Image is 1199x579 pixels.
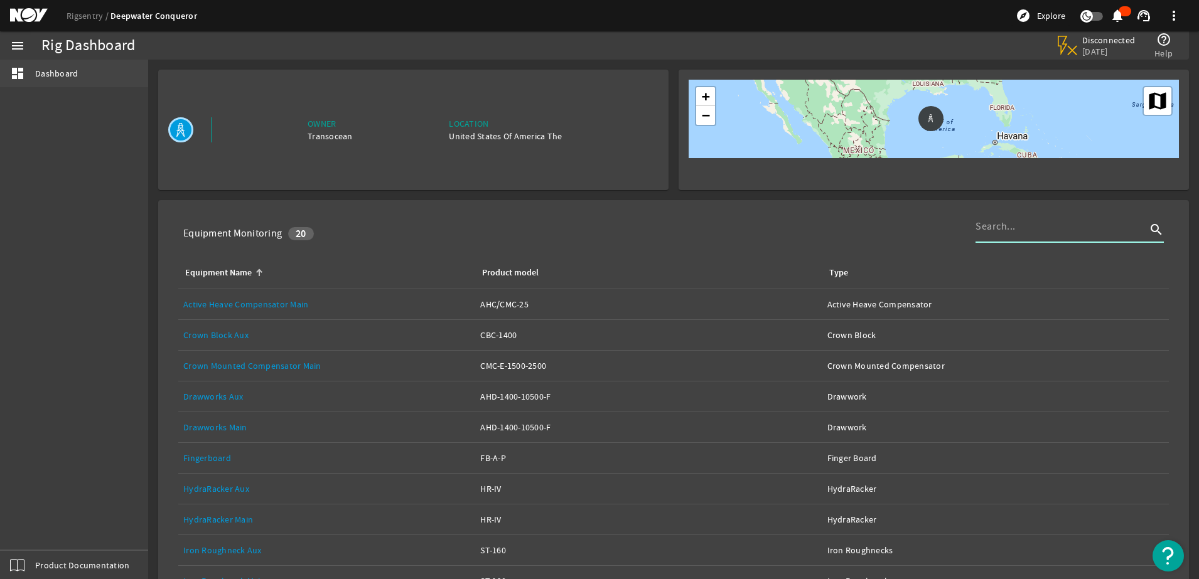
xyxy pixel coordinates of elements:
a: Deepwater Conqueror [110,10,197,22]
span: Disconnected [1082,35,1136,46]
div: HR-IV [480,482,817,495]
a: Iron Roughneck Aux [183,535,470,565]
a: Drawworks Aux [183,391,243,402]
div: Drawwork [827,390,1164,403]
span: Explore [1037,9,1065,22]
a: Drawwork [827,412,1164,442]
a: HydraRacker Aux [183,483,249,494]
a: Iron Roughnecks [827,535,1164,565]
mat-icon: support_agent [1136,8,1151,23]
a: Drawworks Main [183,412,470,442]
mat-icon: notifications [1110,8,1125,23]
div: CBC-1400 [480,329,817,341]
div: HR-IV [480,513,817,526]
i: search [1149,222,1164,237]
div: Type [829,266,848,280]
div: Iron Roughnecks [827,544,1164,556]
a: HydraRacker [827,504,1164,534]
a: Fingerboard [183,452,231,464]
div: Type [827,266,1159,280]
div: ST-160 [480,544,817,556]
mat-icon: help_outline [1156,32,1171,47]
div: AHD-1400-10500-F [480,390,817,403]
a: AHD-1400-10500-F [480,412,817,442]
a: AHD-1400-10500-F [480,381,817,412]
div: Rig Dashboard [41,40,135,52]
a: Zoom in [696,87,715,106]
a: Crown Mounted Compensator [827,351,1164,381]
a: Finger Board [827,443,1164,473]
div: Drawwork [827,421,1164,433]
a: FB-A-P [480,443,817,473]
mat-icon: menu [10,38,25,53]
div: Active Heave Compensator [827,298,1164,311]
mat-icon: dashboard [10,66,25,81]
button: Explore [1011,6,1070,26]
a: Rigsentry [67,10,110,21]
span: Dashboard [35,67,78,80]
button: more_vert [1159,1,1189,31]
a: Fingerboard [183,443,470,473]
a: Crown Block Aux [183,329,249,341]
div: Equipment Monitoring [183,227,282,240]
a: ST-160 [480,535,817,565]
div: HydraRacker [827,482,1164,495]
div: Location [449,117,562,130]
a: Iron Roughneck Aux [183,544,262,556]
div: 20 [288,227,314,240]
a: CBC-1400 [480,320,817,350]
a: Crown Block [827,320,1164,350]
div: Product model [480,266,812,280]
button: Open Resource Center [1153,540,1184,571]
div: United States Of America The [449,130,562,142]
div: AHD-1400-10500-F [480,421,817,433]
a: Drawworks Aux [183,381,470,412]
mat-icon: explore [1016,8,1031,23]
div: Transocean [308,130,353,142]
input: Search... [976,219,1146,234]
a: HR-IV [480,474,817,504]
span: [DATE] [1082,46,1136,57]
div: Product model [482,266,539,280]
span: + [702,88,711,104]
a: Drawwork [827,381,1164,412]
span: Product Documentation [35,559,129,571]
div: Crown Mounted Compensator [827,359,1164,372]
a: HydraRacker Main [183,504,470,534]
a: Layers [1144,87,1171,115]
span: − [702,107,711,123]
div: Crown Block [827,329,1164,341]
a: Crown Block Aux [183,320,470,350]
a: CMC-E-1500-2500 [480,351,817,381]
a: AHC/CMC-25 [480,289,817,319]
div: Equipment Name [185,266,252,280]
a: Crown Mounted Compensator Main [183,351,470,381]
a: Active Heave Compensator [827,289,1164,319]
div: Owner [308,117,353,130]
span: Help [1154,47,1173,60]
a: HydraRacker Aux [183,474,470,504]
div: HydraRacker [827,513,1164,526]
a: Zoom out [696,106,715,125]
a: Active Heave Compensator Main [183,299,308,310]
a: Crown Mounted Compensator Main [183,360,321,371]
div: Finger Board [827,452,1164,464]
a: HydraRacker [827,474,1164,504]
div: Equipment Name [183,266,465,280]
a: Drawworks Main [183,422,247,433]
a: HR-IV [480,504,817,534]
a: Active Heave Compensator Main [183,289,470,319]
div: FB-A-P [480,452,817,464]
a: HydraRacker Main [183,514,253,525]
div: AHC/CMC-25 [480,298,817,311]
div: CMC-E-1500-2500 [480,359,817,372]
